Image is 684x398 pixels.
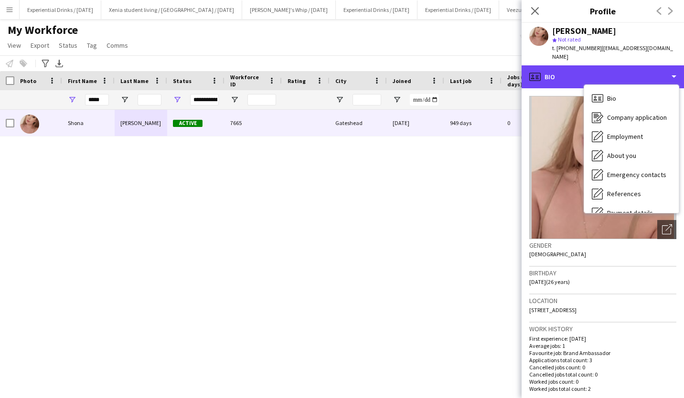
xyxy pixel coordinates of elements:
[68,95,76,104] button: Open Filter Menu
[8,23,78,37] span: My Workforce
[8,41,21,50] span: View
[502,110,564,136] div: 0
[68,77,97,84] span: First Name
[335,77,346,84] span: City
[607,209,653,217] span: Payment details
[607,113,667,122] span: Company application
[53,58,65,69] app-action-btn: Export XLSX
[529,325,676,333] h3: Work history
[20,0,101,19] button: Experiential Drinks / [DATE]
[529,269,676,277] h3: Birthday
[584,108,679,127] div: Company application
[247,94,276,105] input: Workforce ID Filter Input
[507,73,546,88] span: Jobs (last 90 days)
[31,41,49,50] span: Export
[584,127,679,146] div: Employment
[529,349,676,356] p: Favourite job: Brand Ambassador
[450,77,471,84] span: Last job
[173,120,203,127] span: Active
[387,110,444,136] div: [DATE]
[552,44,673,60] span: | [EMAIL_ADDRESS][DOMAIN_NAME]
[529,364,676,371] p: Cancelled jobs count: 0
[393,77,411,84] span: Joined
[59,41,77,50] span: Status
[83,39,101,52] a: Tag
[393,95,401,104] button: Open Filter Menu
[584,203,679,222] div: Payment details
[120,95,129,104] button: Open Filter Menu
[87,41,97,50] span: Tag
[335,95,344,104] button: Open Filter Menu
[529,306,577,314] span: [STREET_ADDRESS]
[444,110,502,136] div: 949 days
[62,110,115,136] div: Shona
[20,77,36,84] span: Photo
[27,39,53,52] a: Export
[101,0,242,19] button: Xenia student living / [GEOGRAPHIC_DATA] / [DATE]
[522,5,684,17] h3: Profile
[584,165,679,184] div: Emergency contacts
[115,110,167,136] div: [PERSON_NAME]
[529,241,676,250] h3: Gender
[558,36,581,43] span: Not rated
[330,110,387,136] div: Gateshead
[224,110,282,136] div: 7665
[584,89,679,108] div: Bio
[529,342,676,349] p: Average jobs: 1
[499,0,550,19] button: Veezu / [DATE]
[607,151,636,160] span: About you
[410,94,438,105] input: Joined Filter Input
[584,146,679,165] div: About you
[417,0,499,19] button: Experiential Drinks / [DATE]
[20,115,39,134] img: Shona Harkin
[584,184,679,203] div: References
[552,44,602,52] span: t. [PHONE_NUMBER]
[353,94,381,105] input: City Filter Input
[529,378,676,385] p: Worked jobs count: 0
[657,220,676,239] div: Open photos pop-in
[529,251,586,258] span: [DEMOGRAPHIC_DATA]
[607,189,641,198] span: References
[40,58,51,69] app-action-btn: Advanced filters
[529,335,676,342] p: First experience: [DATE]
[173,77,192,84] span: Status
[107,41,128,50] span: Comms
[529,385,676,392] p: Worked jobs total count: 2
[529,371,676,378] p: Cancelled jobs total count: 0
[529,96,676,239] img: Crew avatar or photo
[103,39,132,52] a: Comms
[4,39,25,52] a: View
[522,65,684,88] div: Bio
[138,94,161,105] input: Last Name Filter Input
[288,77,306,84] span: Rating
[607,132,643,141] span: Employment
[55,39,81,52] a: Status
[607,94,616,103] span: Bio
[529,356,676,364] p: Applications total count: 3
[242,0,336,19] button: [PERSON_NAME]'s Whip / [DATE]
[85,94,109,105] input: First Name Filter Input
[230,95,239,104] button: Open Filter Menu
[230,73,265,88] span: Workforce ID
[552,27,616,35] div: [PERSON_NAME]
[120,77,149,84] span: Last Name
[529,296,676,305] h3: Location
[173,95,182,104] button: Open Filter Menu
[336,0,417,19] button: Experiential Drinks / [DATE]
[529,278,570,285] span: [DATE] (26 years)
[607,170,666,179] span: Emergency contacts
